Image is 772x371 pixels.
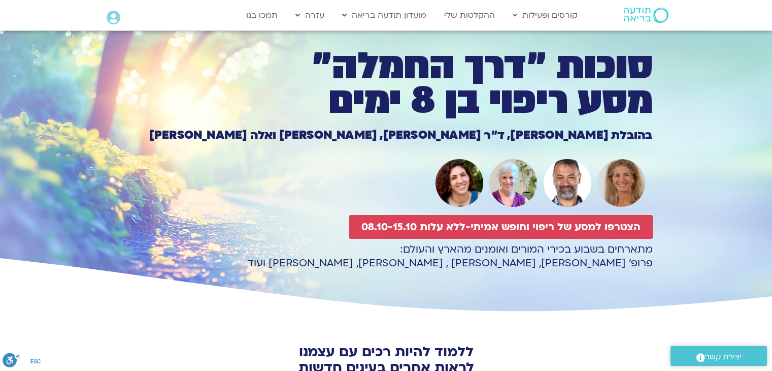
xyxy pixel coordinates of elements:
[508,6,583,25] a: קורסים ופעילות
[439,6,500,25] a: ההקלטות שלי
[120,242,653,270] p: מתארחים בשבוע בכירי המורים ואומנים מהארץ והעולם: פרופ׳ [PERSON_NAME], [PERSON_NAME] , [PERSON_NAM...
[120,130,653,141] h1: בהובלת [PERSON_NAME], ד״ר [PERSON_NAME], [PERSON_NAME] ואלה [PERSON_NAME]
[241,6,283,25] a: תמכו בנו
[670,346,767,366] a: יצירת קשר
[705,350,742,364] span: יצירת קשר
[290,6,329,25] a: עזרה
[624,8,668,23] img: תודעה בריאה
[349,215,653,239] a: הצטרפו למסע של ריפוי וחופש אמיתי-ללא עלות 08.10-15.10
[337,6,431,25] a: מועדון תודעה בריאה
[120,49,653,118] h1: סוכות ״דרך החמלה״ מסע ריפוי בן 8 ימים
[361,221,641,233] span: הצטרפו למסע של ריפוי וחופש אמיתי-ללא עלות 08.10-15.10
